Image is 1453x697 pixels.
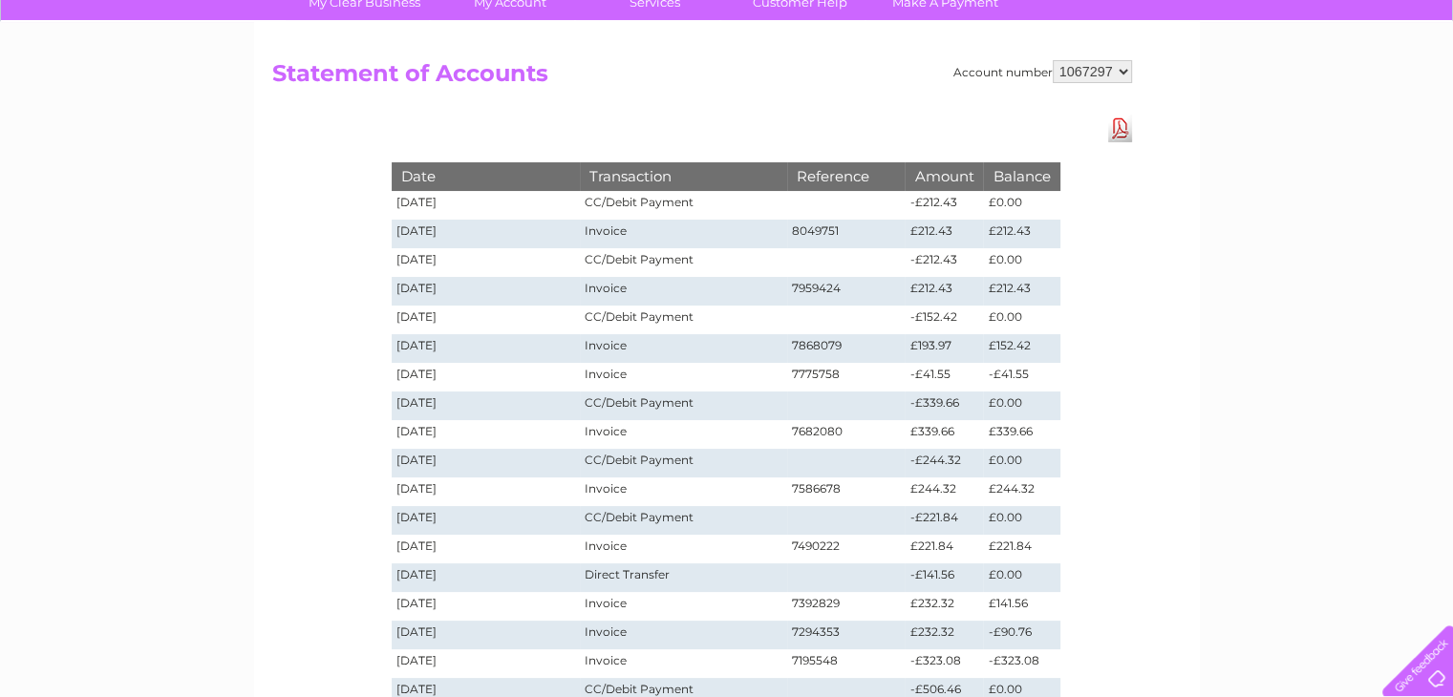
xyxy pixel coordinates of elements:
[905,477,983,506] td: £244.32
[392,191,581,220] td: [DATE]
[983,535,1059,563] td: £221.84
[983,306,1059,334] td: £0.00
[392,277,581,306] td: [DATE]
[787,277,906,306] td: 7959424
[580,248,786,277] td: CC/Debit Payment
[580,592,786,621] td: Invoice
[392,563,581,592] td: [DATE]
[983,477,1059,506] td: £244.32
[580,621,786,649] td: Invoice
[1390,81,1435,95] a: Log out
[1287,81,1314,95] a: Blog
[905,220,983,248] td: £212.43
[272,60,1132,96] h2: Statement of Accounts
[392,334,581,363] td: [DATE]
[580,306,786,334] td: CC/Debit Payment
[1117,81,1153,95] a: Water
[983,592,1059,621] td: £141.56
[983,420,1059,449] td: £339.66
[905,277,983,306] td: £212.43
[787,334,906,363] td: 7868079
[1326,81,1373,95] a: Contact
[905,621,983,649] td: £232.32
[983,363,1059,391] td: -£41.55
[787,220,906,248] td: 8049751
[392,477,581,506] td: [DATE]
[580,363,786,391] td: Invoice
[276,11,1179,93] div: Clear Business is a trading name of Verastar Limited (registered in [GEOGRAPHIC_DATA] No. 3667643...
[392,162,581,190] th: Date
[905,391,983,420] td: -£339.66
[905,420,983,449] td: £339.66
[1165,81,1207,95] a: Energy
[953,60,1132,83] div: Account number
[905,191,983,220] td: -£212.43
[580,191,786,220] td: CC/Debit Payment
[983,506,1059,535] td: £0.00
[983,277,1059,306] td: £212.43
[983,563,1059,592] td: £0.00
[392,248,581,277] td: [DATE]
[787,162,906,190] th: Reference
[983,334,1059,363] td: £152.42
[983,391,1059,420] td: £0.00
[787,592,906,621] td: 7392829
[983,220,1059,248] td: £212.43
[1218,81,1275,95] a: Telecoms
[580,220,786,248] td: Invoice
[1108,115,1132,142] a: Download Pdf
[392,592,581,621] td: [DATE]
[392,449,581,477] td: [DATE]
[787,535,906,563] td: 7490222
[905,592,983,621] td: £232.32
[983,621,1059,649] td: -£90.76
[51,50,148,108] img: logo.png
[787,649,906,678] td: 7195548
[787,477,906,506] td: 7586678
[392,621,581,649] td: [DATE]
[905,506,983,535] td: -£221.84
[983,248,1059,277] td: £0.00
[905,649,983,678] td: -£323.08
[580,334,786,363] td: Invoice
[1093,10,1225,33] a: 0333 014 3131
[580,420,786,449] td: Invoice
[580,477,786,506] td: Invoice
[580,535,786,563] td: Invoice
[983,449,1059,477] td: £0.00
[905,449,983,477] td: -£244.32
[983,649,1059,678] td: -£323.08
[983,191,1059,220] td: £0.00
[905,248,983,277] td: -£212.43
[392,420,581,449] td: [DATE]
[580,449,786,477] td: CC/Debit Payment
[392,363,581,391] td: [DATE]
[787,621,906,649] td: 7294353
[580,649,786,678] td: Invoice
[392,506,581,535] td: [DATE]
[787,420,906,449] td: 7682080
[392,306,581,334] td: [DATE]
[580,506,786,535] td: CC/Debit Payment
[392,220,581,248] td: [DATE]
[905,535,983,563] td: £221.84
[787,363,906,391] td: 7775758
[905,306,983,334] td: -£152.42
[905,334,983,363] td: £193.97
[905,563,983,592] td: -£141.56
[392,391,581,420] td: [DATE]
[580,277,786,306] td: Invoice
[580,162,786,190] th: Transaction
[905,363,983,391] td: -£41.55
[392,649,581,678] td: [DATE]
[983,162,1059,190] th: Balance
[580,391,786,420] td: CC/Debit Payment
[392,535,581,563] td: [DATE]
[580,563,786,592] td: Direct Transfer
[905,162,983,190] th: Amount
